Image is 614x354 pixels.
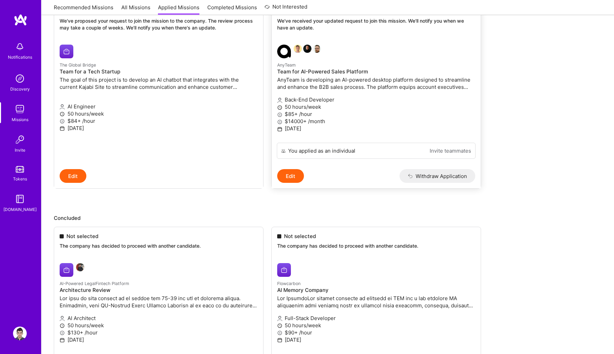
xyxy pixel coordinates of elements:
a: Completed Missions [207,4,257,15]
p: [DATE] [60,125,258,132]
img: AnyTeam company logo [277,45,291,58]
a: Invite teammates [430,147,471,154]
a: All Missions [121,4,150,15]
img: guide book [13,192,27,206]
img: logo [14,14,27,26]
a: Not Interested [265,3,307,15]
i: icon Calendar [60,126,65,131]
i: icon Applicant [60,104,65,109]
h4: Team for AI-Powered Sales Platform [277,69,475,75]
i: icon Clock [60,111,65,117]
i: icon MoneyGray [277,112,282,117]
div: Tokens [13,175,27,182]
img: bell [13,40,27,54]
img: User Avatar [13,327,27,340]
a: The Global Bridge company logoThe Global BridgeTeam for a Tech StartupThe goal of this project is... [54,39,263,169]
a: Recommended Missions [54,4,113,15]
p: Back-End Developer [277,96,475,103]
button: Edit [60,169,86,183]
p: $85+ /hour [277,110,475,118]
small: The Global Bridge [60,62,96,68]
p: We've proposed your request to join the mission to the company. The review process may take a cou... [60,17,258,31]
button: Withdraw Application [400,169,475,183]
p: Concluded [54,214,602,222]
p: $84+ /hour [60,117,258,125]
a: User Avatar [11,327,28,340]
i: icon Applicant [277,98,282,103]
p: The goal of this project is to develop an AI chatbot that integrates with the current Kajabi Site... [60,76,258,91]
img: discovery [13,72,27,85]
img: Grzegorz Wróblewski [313,45,321,53]
img: The Global Bridge company logo [60,45,73,58]
i: icon MoneyGray [60,119,65,124]
a: AnyTeam company logoSouvik BasuJames TouheyGrzegorz WróblewskiAnyTeamTeam for AI-Powered Sales Pl... [272,39,481,143]
a: Applied Missions [158,4,199,15]
i: icon Clock [277,105,282,110]
p: We've received your updated request to join this mission. We'll notify you when we have an update. [277,17,475,31]
i: icon MoneyGray [277,119,282,125]
i: icon Calendar [277,127,282,132]
div: Discovery [10,85,30,93]
div: [DOMAIN_NAME] [3,206,37,213]
p: AnyTeam is developing an AI-powered desktop platform designed to streamline and enhance the B2B s... [277,76,475,91]
img: tokens [16,166,24,173]
div: Invite [15,146,25,154]
img: Souvik Basu [294,45,302,53]
img: teamwork [13,102,27,116]
div: You applied as an individual [288,147,355,154]
h4: Team for a Tech Startup [60,69,258,75]
p: 50 hours/week [277,103,475,110]
button: Edit [277,169,304,183]
p: $14000+ /month [277,118,475,125]
p: [DATE] [277,125,475,132]
p: AI Engineer [60,103,258,110]
img: Invite [13,133,27,146]
div: Missions [12,116,28,123]
small: AnyTeam [277,62,296,68]
div: Notifications [8,54,32,61]
p: 50 hours/week [60,110,258,117]
img: James Touhey [303,45,311,53]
